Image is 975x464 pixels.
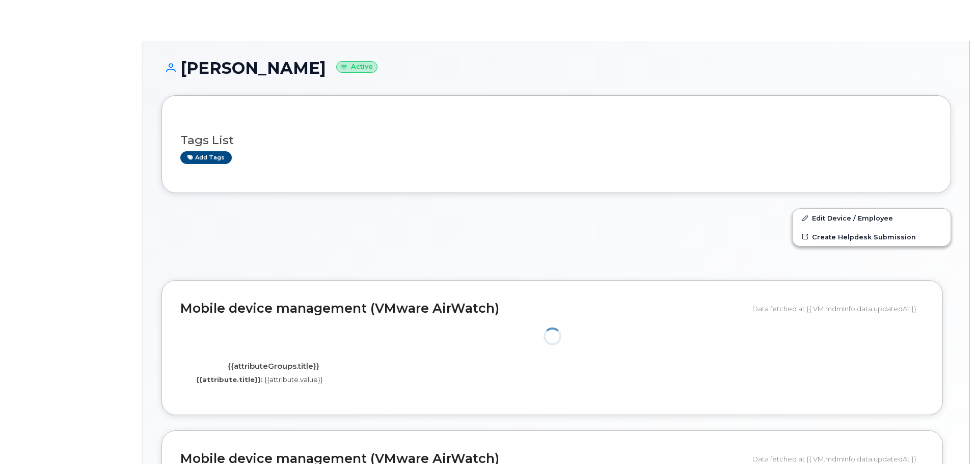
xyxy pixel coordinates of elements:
[793,209,951,227] a: Edit Device / Employee
[188,362,359,371] h4: {{attributeGroups.title}}
[196,375,263,385] label: {{attribute.title}}:
[336,61,377,73] small: Active
[752,299,924,318] div: Data fetched at {{ VM.mdmInfo.data.updatedAt }}
[180,134,932,147] h3: Tags List
[793,228,951,246] a: Create Helpdesk Submission
[264,375,323,384] span: {{attribute.value}}
[161,59,951,77] h1: [PERSON_NAME]
[180,151,232,164] a: Add tags
[180,302,745,316] h2: Mobile device management (VMware AirWatch)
